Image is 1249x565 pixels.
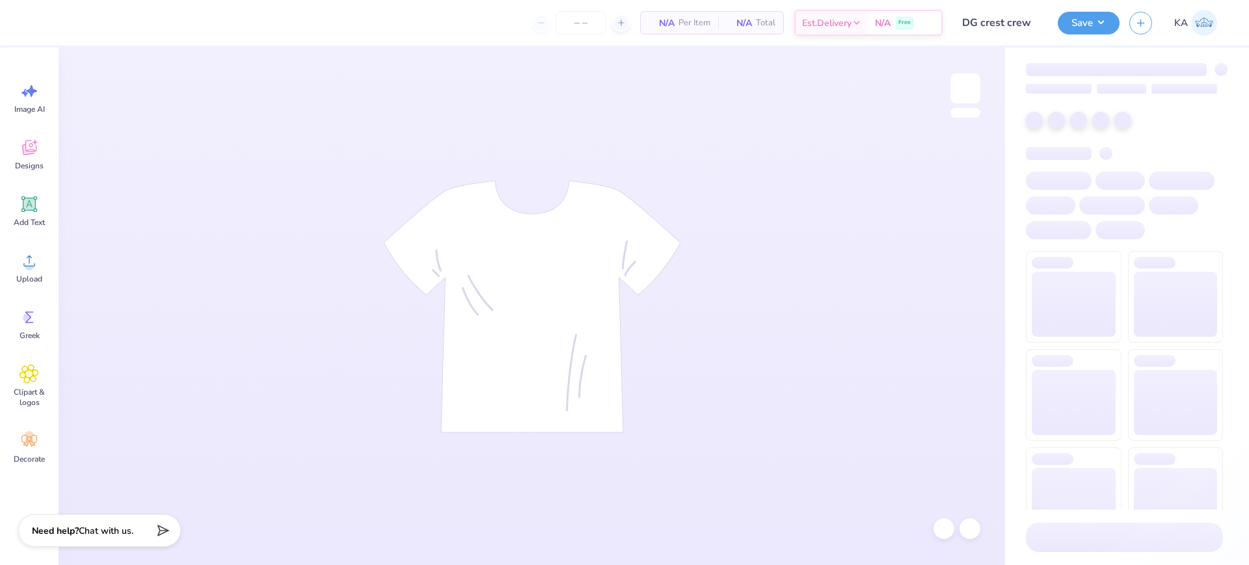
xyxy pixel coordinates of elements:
[802,16,852,30] span: Est. Delivery
[726,16,752,30] span: N/A
[14,454,45,464] span: Decorate
[556,11,606,34] input: – –
[383,180,681,433] img: tee-skeleton.svg
[8,387,51,408] span: Clipart & logos
[16,274,42,284] span: Upload
[79,525,133,537] span: Chat with us.
[32,525,79,537] strong: Need help?
[875,16,891,30] span: N/A
[649,16,675,30] span: N/A
[14,217,45,228] span: Add Text
[1168,10,1223,36] a: KA
[952,10,1048,36] input: Untitled Design
[1191,10,1217,36] img: Kate Agsalon
[20,330,40,341] span: Greek
[898,18,911,27] span: Free
[1174,16,1188,31] span: KA
[1058,12,1120,34] button: Save
[756,16,775,30] span: Total
[15,161,44,171] span: Designs
[14,104,45,114] span: Image AI
[678,16,710,30] span: Per Item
